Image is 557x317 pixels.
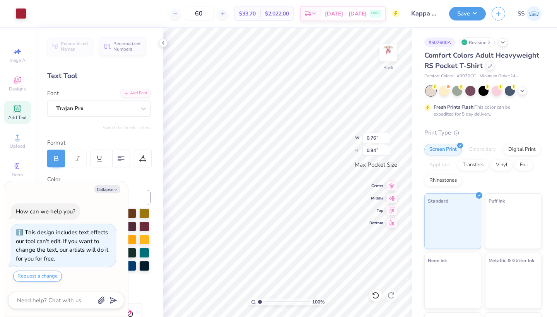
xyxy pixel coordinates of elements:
div: Color [47,175,151,184]
button: Switch to Greek Letters [103,124,151,131]
span: Top [369,208,383,213]
div: Back [383,64,393,71]
button: Request a change [13,271,62,282]
span: Bottom [369,220,383,226]
div: Vinyl [491,159,513,171]
span: Puff Ink [489,197,505,205]
img: Metallic & Glitter Ink [489,266,538,305]
span: 100 % [312,298,325,305]
input: Untitled Design [405,6,443,21]
div: Add Font [120,89,151,98]
label: Font [47,89,59,98]
span: Standard [428,197,448,205]
div: Transfers [458,159,489,171]
a: SS [518,6,542,21]
div: Print Type [424,128,542,137]
div: Embroidery [464,144,501,155]
span: SS [518,9,525,18]
div: This color can be expedited for 5 day delivery. [434,104,529,118]
span: Designs [9,86,26,92]
span: Neon Ink [428,256,447,264]
img: Standard [428,207,478,245]
img: Back [381,45,396,60]
span: Upload [10,143,25,149]
div: Rhinestones [424,175,462,186]
span: Greek [12,172,24,178]
span: Comfort Colors Adult Heavyweight RS Pocket T-Shirt [424,51,539,70]
span: Comfort Colors [424,73,453,80]
span: Personalized Numbers [113,41,141,52]
span: # 6030CC [457,73,476,80]
img: Puff Ink [489,207,538,245]
img: Savannah Snape [526,6,542,21]
input: – – [184,7,214,20]
div: Applique [424,159,455,171]
span: Personalized Names [61,41,88,52]
span: Center [369,183,383,189]
span: Metallic & Glitter Ink [489,256,534,264]
div: How can we help you? [16,208,75,215]
img: Neon Ink [428,266,478,305]
span: FREE [371,11,379,16]
span: [DATE] - [DATE] [325,10,367,18]
span: Minimum Order: 24 + [480,73,518,80]
div: Screen Print [424,144,462,155]
div: Foil [515,159,533,171]
button: Save [449,7,486,20]
div: Revision 2 [459,37,495,47]
span: $2,022.00 [265,10,289,18]
strong: Fresh Prints Flash: [434,104,475,110]
div: This design includes text effects our tool can't edit. If you want to change the text, our artist... [16,228,108,262]
span: Image AI [9,57,27,63]
span: Middle [369,196,383,201]
button: Collapse [94,185,120,193]
div: Text Tool [47,71,151,81]
div: Format [47,138,152,147]
div: Digital Print [503,144,541,155]
div: # 507600A [424,37,455,47]
span: $33.70 [239,10,256,18]
span: Add Text [8,114,27,121]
